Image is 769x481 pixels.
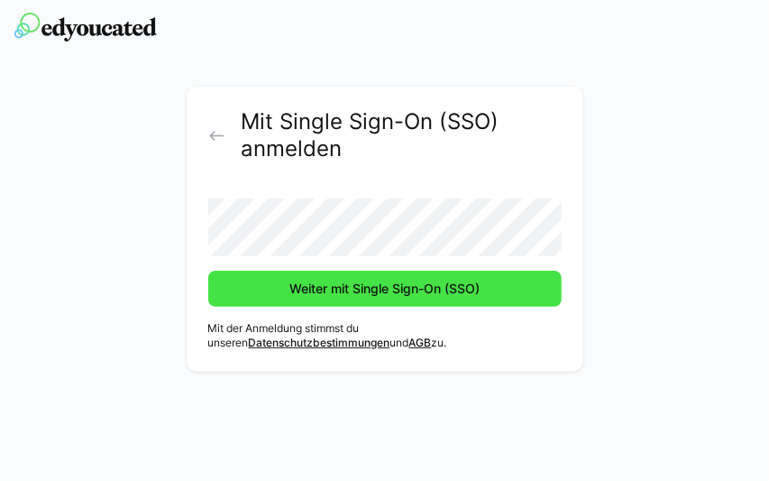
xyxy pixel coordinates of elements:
[241,108,561,162] h2: Mit Single Sign-On (SSO) anmelden
[287,280,482,298] span: Weiter mit Single Sign-On (SSO)
[208,321,562,350] p: Mit der Anmeldung stimmst du unseren und zu.
[14,13,157,42] img: edyoucated
[409,336,432,349] a: AGB
[249,336,390,349] a: Datenschutzbestimmungen
[208,271,562,307] button: Weiter mit Single Sign-On (SSO)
